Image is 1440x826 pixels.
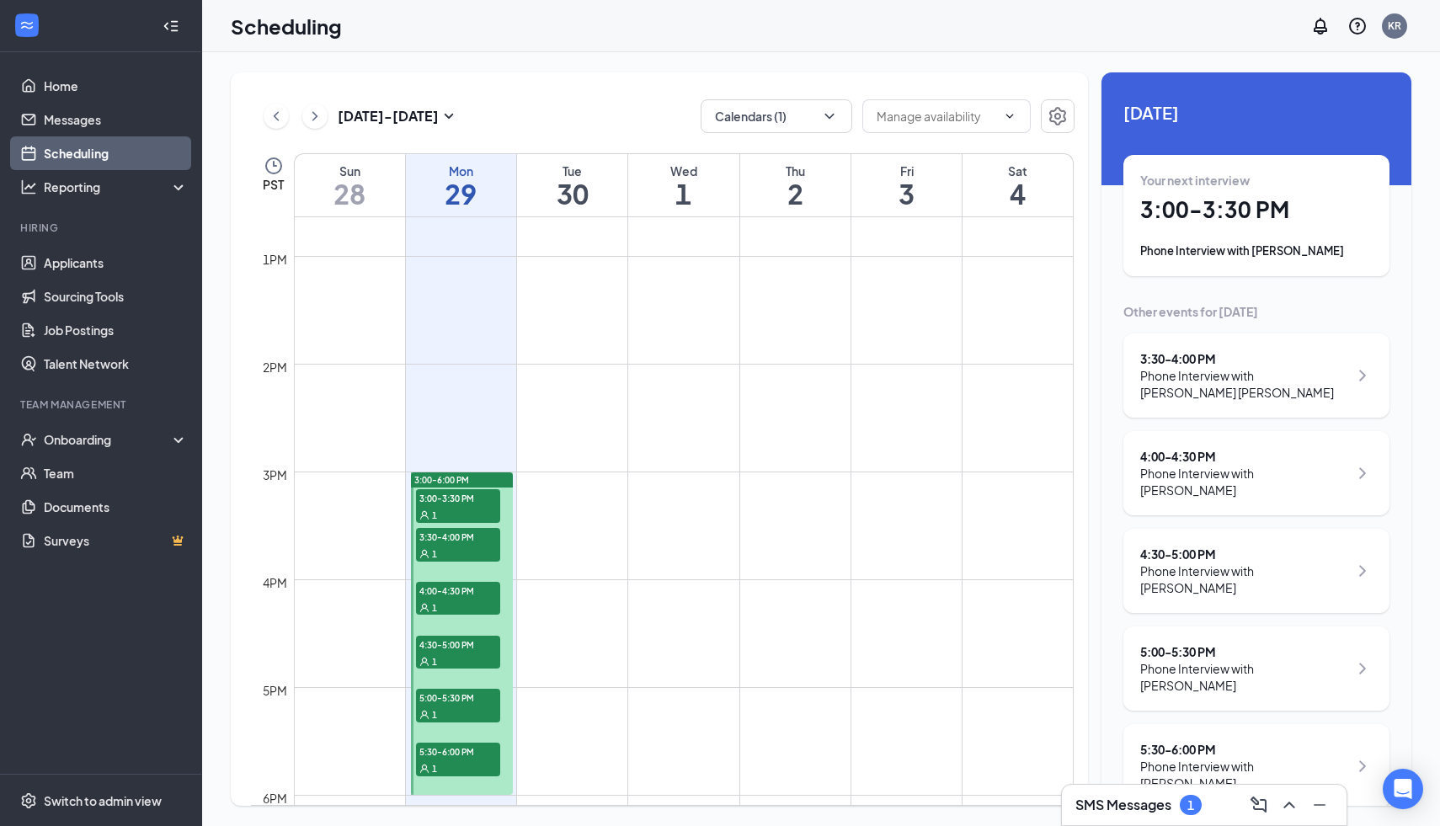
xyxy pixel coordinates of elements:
[20,431,37,448] svg: UserCheck
[432,656,437,668] span: 1
[163,18,179,35] svg: Collapse
[295,154,405,216] a: September 28, 2025
[44,103,188,136] a: Messages
[231,12,342,40] h1: Scheduling
[740,154,851,216] a: October 2, 2025
[517,154,627,216] a: September 30, 2025
[851,154,962,216] a: October 3, 2025
[338,107,439,125] h3: [DATE] - [DATE]
[419,657,429,667] svg: User
[259,573,291,592] div: 4pm
[1388,19,1401,33] div: KR
[264,104,289,129] button: ChevronLeft
[19,17,35,34] svg: WorkstreamLogo
[406,179,516,208] h1: 29
[701,99,852,133] button: Calendars (1)ChevronDown
[1140,758,1348,791] div: Phone Interview with [PERSON_NAME]
[416,528,500,545] span: 3:30-4:00 PM
[1279,795,1299,815] svg: ChevronUp
[628,154,739,216] a: October 1, 2025
[1140,741,1348,758] div: 5:30 - 6:00 PM
[416,636,500,653] span: 4:30-5:00 PM
[44,246,188,280] a: Applicants
[1140,195,1373,224] h1: 3:00 - 3:30 PM
[307,106,323,126] svg: ChevronRight
[432,509,437,521] span: 1
[1140,350,1348,367] div: 3:30 - 4:00 PM
[419,549,429,559] svg: User
[302,104,328,129] button: ChevronRight
[517,163,627,179] div: Tue
[1140,643,1348,660] div: 5:00 - 5:30 PM
[295,179,405,208] h1: 28
[20,179,37,195] svg: Analysis
[268,106,285,126] svg: ChevronLeft
[263,176,284,193] span: PST
[1140,660,1348,694] div: Phone Interview with [PERSON_NAME]
[1123,99,1389,125] span: [DATE]
[1249,795,1269,815] svg: ComposeMessage
[44,69,188,103] a: Home
[1383,769,1423,809] div: Open Intercom Messenger
[419,510,429,520] svg: User
[416,689,500,706] span: 5:00-5:30 PM
[44,490,188,524] a: Documents
[1075,796,1171,814] h3: SMS Messages
[432,763,437,775] span: 1
[44,313,188,347] a: Job Postings
[963,179,1073,208] h1: 4
[416,582,500,599] span: 4:00-4:30 PM
[1041,99,1075,133] button: Settings
[1245,791,1272,818] button: ComposeMessage
[259,466,291,484] div: 3pm
[1352,365,1373,386] svg: ChevronRight
[740,179,851,208] h1: 2
[821,108,838,125] svg: ChevronDown
[259,681,291,700] div: 5pm
[851,163,962,179] div: Fri
[44,524,188,557] a: SurveysCrown
[259,358,291,376] div: 2pm
[406,154,516,216] a: September 29, 2025
[1352,658,1373,679] svg: ChevronRight
[1276,791,1303,818] button: ChevronUp
[1310,16,1331,36] svg: Notifications
[44,347,188,381] a: Talent Network
[419,603,429,613] svg: User
[259,250,291,269] div: 1pm
[20,792,37,809] svg: Settings
[44,280,188,313] a: Sourcing Tools
[1140,562,1348,596] div: Phone Interview with [PERSON_NAME]
[1140,172,1373,189] div: Your next interview
[1140,448,1348,465] div: 4:00 - 4:30 PM
[628,179,739,208] h1: 1
[1140,465,1348,498] div: Phone Interview with [PERSON_NAME]
[1140,546,1348,562] div: 4:30 - 5:00 PM
[1048,106,1068,126] svg: Settings
[432,602,437,614] span: 1
[414,474,469,486] span: 3:00-6:00 PM
[1352,561,1373,581] svg: ChevronRight
[264,156,284,176] svg: Clock
[877,107,996,125] input: Manage availability
[20,397,184,412] div: Team Management
[1352,463,1373,483] svg: ChevronRight
[44,179,189,195] div: Reporting
[1352,756,1373,776] svg: ChevronRight
[44,431,173,448] div: Onboarding
[851,179,962,208] h1: 3
[432,709,437,721] span: 1
[406,163,516,179] div: Mon
[419,710,429,720] svg: User
[44,136,188,170] a: Scheduling
[419,764,429,774] svg: User
[1140,242,1373,259] div: Phone Interview with [PERSON_NAME]
[259,789,291,807] div: 6pm
[628,163,739,179] div: Wed
[1140,367,1348,401] div: Phone Interview with [PERSON_NAME] [PERSON_NAME]
[1309,795,1330,815] svg: Minimize
[1003,109,1016,123] svg: ChevronDown
[1306,791,1333,818] button: Minimize
[44,792,162,809] div: Switch to admin view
